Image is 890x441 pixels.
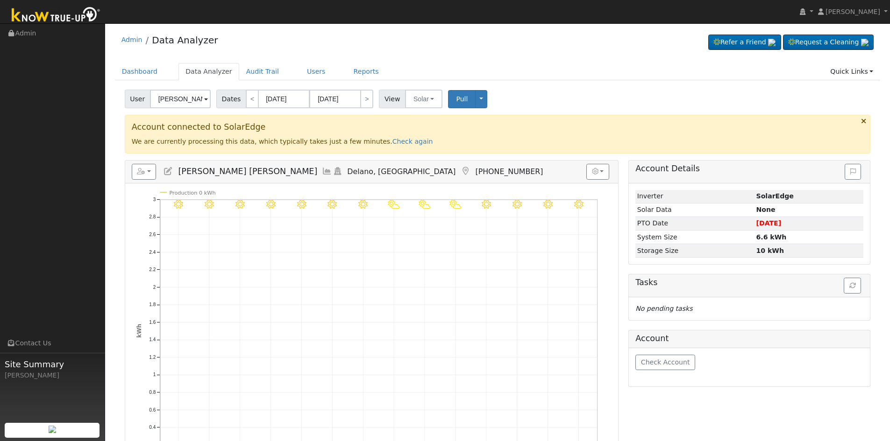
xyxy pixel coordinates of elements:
h5: Tasks [635,278,863,287]
span: [PERSON_NAME] [826,8,880,15]
img: Know True-Up [7,5,105,26]
span: [DATE] [756,219,782,227]
button: Issue History [845,164,861,180]
a: Audit Trail [239,63,286,80]
i: 9/27 - Clear [205,200,214,209]
text: 0.8 [149,390,156,395]
a: Map [460,167,470,176]
a: Data Analyzer [178,63,239,80]
span: Delano, [GEOGRAPHIC_DATA] [347,167,456,176]
text: 1 [153,372,156,378]
i: 10/05 - PartlyCloudy [450,200,462,209]
td: Solar Data [635,203,755,217]
a: Data Analyzer [152,35,218,46]
i: 10/02 - Clear [359,200,368,209]
i: 10/07 - Clear [513,200,522,209]
i: 9/29 - Clear [266,200,276,209]
a: Check again [392,138,433,145]
text: 2.2 [149,267,156,272]
text: 2 [153,285,156,290]
a: Reports [347,63,386,80]
text: 0.4 [149,425,156,430]
span: Site Summary [5,358,100,371]
a: Dashboard [115,63,165,80]
a: Request a Cleaning [783,35,874,50]
div: We are currently processing this data, which typically takes just a few minutes. [125,115,871,153]
span: View [379,90,406,108]
span: Pull [456,95,468,103]
text: 2.4 [149,249,156,254]
i: 10/06 - Clear [482,200,491,209]
h5: Account Details [635,164,863,174]
i: 10/03 - PartlyCloudy [388,200,400,209]
td: System Size [635,231,755,244]
span: Check Account [641,358,690,366]
text: 1.4 [149,337,156,342]
button: Solar [405,90,442,108]
text: kWh [136,324,142,338]
i: 10/04 - PartlyCloudy [419,200,431,209]
button: Check Account [635,355,695,371]
text: Production 0 kWh [169,190,215,196]
div: [PERSON_NAME] [5,371,100,380]
i: 9/30 - MostlyClear [297,200,306,209]
span: User [125,90,150,108]
td: PTO Date [635,217,755,230]
h5: Account [635,334,669,343]
a: Users [300,63,333,80]
text: 1.8 [149,302,156,307]
i: 9/28 - Clear [235,200,245,209]
a: Refer a Friend [708,35,781,50]
strong: 6.6 kWh [756,233,787,241]
text: 3 [153,197,156,202]
text: 1.2 [149,355,156,360]
span: [PERSON_NAME] [PERSON_NAME] [178,167,317,176]
h3: Account connected to SolarEdge [132,122,864,132]
input: Select a User [150,90,211,108]
strong: 10 kWh [756,247,784,254]
a: Login As (last Never) [332,167,342,176]
i: 10/08 - Clear [543,200,553,209]
i: 10/01 - Clear [328,200,337,209]
td: Inverter [635,190,755,203]
img: retrieve [768,39,776,46]
i: 10/09 - Clear [574,200,584,209]
a: Quick Links [823,63,880,80]
text: 0.6 [149,407,156,413]
text: 2.8 [149,214,156,219]
a: Admin [121,36,142,43]
td: Storage Size [635,244,755,258]
i: 9/26 - Clear [174,200,183,209]
strong: None [756,206,776,213]
text: 2.6 [149,232,156,237]
span: [PHONE_NUMBER] [475,167,543,176]
i: No pending tasks [635,305,692,312]
img: retrieve [861,39,869,46]
img: retrieve [49,426,56,433]
a: > [360,90,373,108]
a: < [246,90,259,108]
text: 1.6 [149,320,156,325]
button: Refresh [844,278,861,294]
strong: ID: 4743137, authorized: 10/10/25 [756,192,794,200]
span: Dates [216,90,246,108]
a: Edit User (38601) [163,167,173,176]
a: Multi-Series Graph [322,167,332,176]
button: Pull [448,90,476,108]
